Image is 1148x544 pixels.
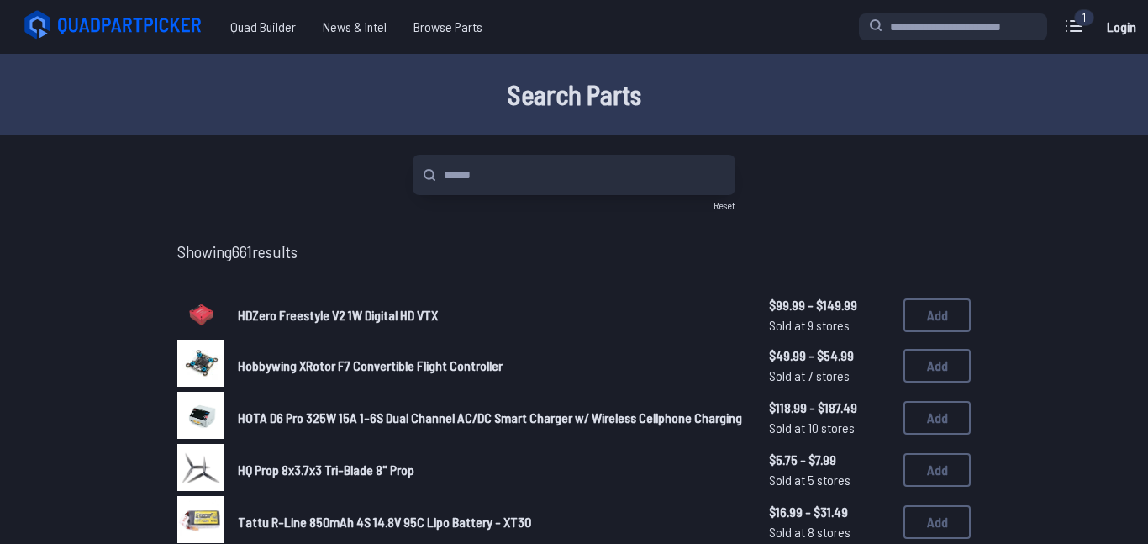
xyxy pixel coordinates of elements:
[238,409,742,425] span: HOTA D6 Pro 325W 15A 1-6S Dual Channel AC/DC Smart Charger w/ Wireless Cellphone Charging
[217,10,309,44] a: Quad Builder
[238,307,438,323] span: HDZero Freestyle V2 1W Digital HD VTX
[238,462,414,478] span: HQ Prop 8x3.7x3 Tri-Blade 8" Prop
[238,356,742,376] a: Hobbywing XRotor F7 Convertible Flight Controller
[177,496,224,543] img: image
[238,357,503,373] span: Hobbywing XRotor F7 Convertible Flight Controller
[769,295,890,315] span: $99.99 - $149.99
[1101,10,1141,44] a: Login
[1074,9,1094,26] div: 1
[238,512,742,532] a: Tattu R-Line 850mAh 4S 14.8V 95C Lipo Battery - XT30
[177,444,224,491] img: image
[177,444,224,496] a: image
[769,398,890,418] span: $118.99 - $187.49
[238,305,742,325] a: HDZero Freestyle V2 1W Digital HD VTX
[769,470,890,490] span: Sold at 5 stores
[769,366,890,386] span: Sold at 7 stores
[903,401,971,435] button: Add
[177,291,224,340] a: image
[309,10,400,44] a: News & Intel
[238,408,742,428] a: HOTA D6 Pro 325W 15A 1-6S Dual Channel AC/DC Smart Charger w/ Wireless Cellphone Charging
[769,522,890,542] span: Sold at 8 stores
[903,349,971,383] button: Add
[903,453,971,487] button: Add
[769,418,890,438] span: Sold at 10 stores
[177,294,224,334] img: image
[714,199,735,211] a: Reset
[177,239,971,264] p: Showing 661 results
[177,340,224,392] a: image
[769,450,890,470] span: $5.75 - $7.99
[903,298,971,332] button: Add
[238,460,742,480] a: HQ Prop 8x3.7x3 Tri-Blade 8" Prop
[400,10,496,44] a: Browse Parts
[769,502,890,522] span: $16.99 - $31.49
[238,514,531,530] span: Tattu R-Line 850mAh 4S 14.8V 95C Lipo Battery - XT30
[177,392,224,444] a: image
[177,392,224,439] img: image
[769,315,890,335] span: Sold at 9 stores
[177,340,224,387] img: image
[903,505,971,539] button: Add
[36,74,1112,114] h1: Search Parts
[769,346,890,366] span: $49.99 - $54.99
